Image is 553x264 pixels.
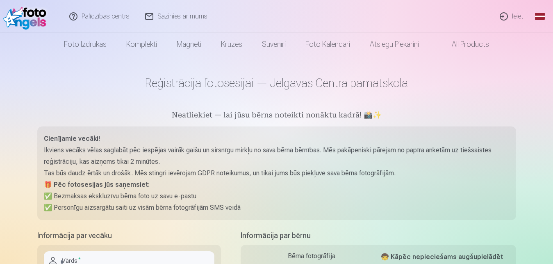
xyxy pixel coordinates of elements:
a: Magnēti [167,33,211,56]
h5: Informācija par bērnu [241,230,516,241]
p: Ikviens vecāks vēlas saglabāt pēc iespējas vairāk gaišu un sirsnīgu mirkļu no sava bērna bērnības... [44,145,510,168]
a: Krūzes [211,33,252,56]
strong: Cienījamie vecāki! [44,135,100,142]
strong: 🎁 Pēc fotosesijas jūs saņemsiet: [44,181,150,188]
a: Suvenīri [252,33,296,56]
img: /fa1 [3,3,50,30]
a: Foto izdrukas [54,33,116,56]
a: Komplekti [116,33,167,56]
a: Atslēgu piekariņi [360,33,429,56]
p: ✅ Bezmaksas ekskluzīvu bērna foto uz savu e-pastu [44,191,510,202]
h1: Reģistrācija fotosesijai — Jelgavas Centra pamatskola [37,76,516,90]
p: ✅ Personīgu aizsargātu saiti uz visām bērna fotogrāfijām SMS veidā [44,202,510,213]
a: All products [429,33,499,56]
div: Bērna fotogrāfija [247,251,376,261]
p: Tas būs daudz ērtāk un drošāk. Mēs stingri ievērojam GDPR noteikumus, un tikai jums būs piekļuve ... [44,168,510,179]
h5: Neatliekiet — lai jūsu bērns noteikti nonāktu kadrā! 📸✨ [37,110,516,122]
h5: Informācija par vecāku [37,230,221,241]
a: Foto kalendāri [296,33,360,56]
